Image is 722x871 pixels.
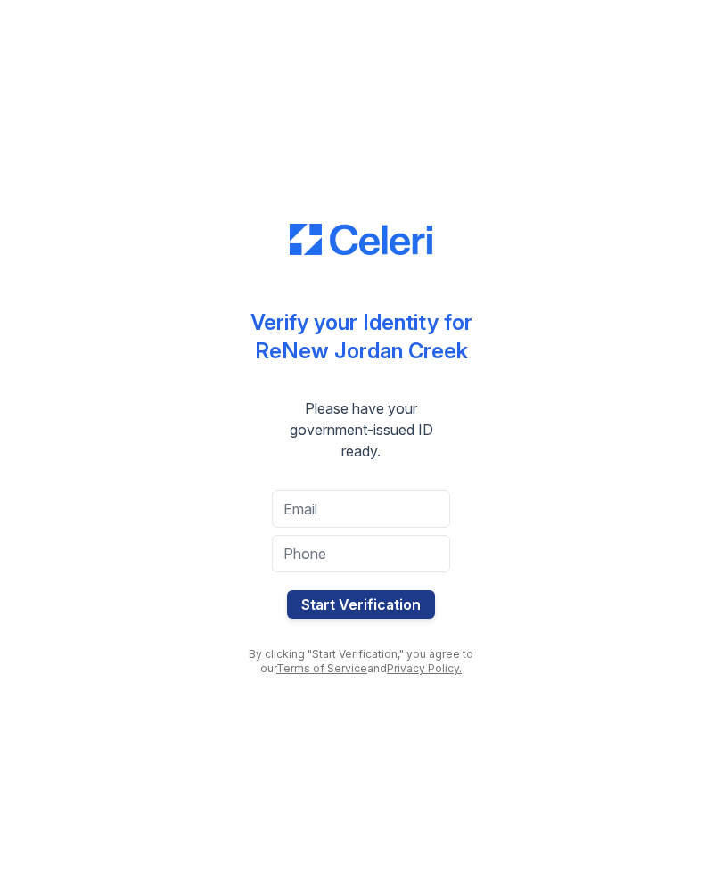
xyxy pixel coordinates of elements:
a: Privacy Policy. [387,661,462,675]
img: CE_Logo_Blue-a8612792a0a2168367f1c8372b55b34899dd931a85d93a1a3d3e32e68fde9ad4.png [290,224,432,256]
div: Please have your government-issued ID ready. [236,398,486,462]
input: Email [272,490,450,528]
div: Verify your Identity for ReNew Jordan Creek [250,308,472,366]
a: Terms of Service [276,661,367,675]
div: By clicking "Start Verification," you agree to our and [236,647,486,676]
input: Phone [272,535,450,572]
button: Start Verification [287,590,435,619]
